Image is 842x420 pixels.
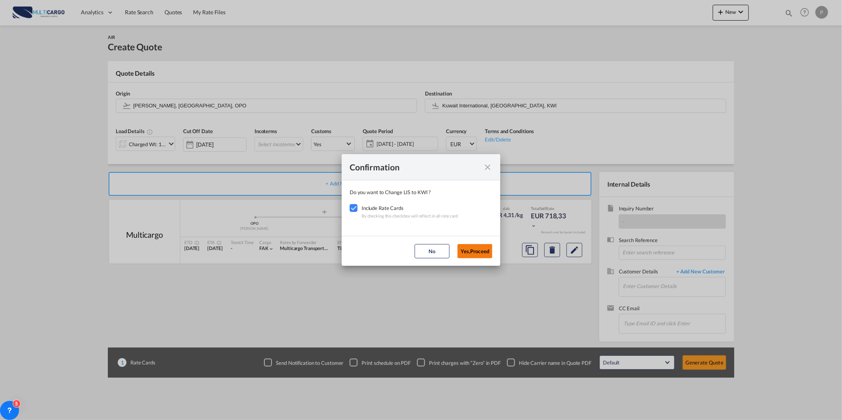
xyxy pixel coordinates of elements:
div: Do you want to Change LIS to KWI ? [350,188,492,196]
button: No [415,244,450,258]
md-checkbox: Checkbox No Ink [350,204,362,212]
div: Include Rate Cards [362,204,458,212]
md-dialog: Confirmation Do you ... [342,154,500,266]
button: Yes,Proceed [457,244,492,258]
div: By checking this checkbox will reflect in all rate card [362,212,458,220]
md-icon: icon-close fg-AAA8AD cursor [483,162,492,172]
div: Confirmation [350,162,478,172]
